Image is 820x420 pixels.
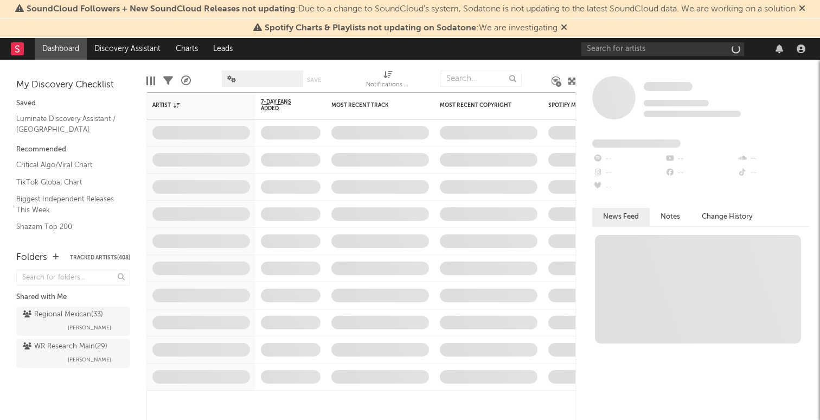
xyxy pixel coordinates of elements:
div: Shared with Me [16,291,130,304]
div: -- [592,166,664,180]
a: WR Research Main(29)[PERSON_NAME] [16,339,130,368]
div: -- [592,180,664,194]
div: My Discovery Checklist [16,79,130,92]
span: Spotify Charts & Playlists not updating on Sodatone [265,24,476,33]
button: Notes [650,208,691,226]
div: Artist [152,102,234,109]
span: Some Artist [644,82,693,91]
div: WR Research Main ( 29 ) [23,340,107,353]
span: 7-Day Fans Added [261,99,304,112]
span: Tracking Since: [DATE] [644,100,709,106]
div: Filters [163,65,173,97]
span: SoundCloud Followers + New SoundCloud Releases not updating [27,5,296,14]
button: Change History [691,208,764,226]
button: News Feed [592,208,650,226]
input: Search... [440,71,522,87]
div: -- [664,152,736,166]
button: Save [307,77,321,83]
a: Discovery Assistant [87,38,168,60]
div: Recommended [16,143,130,156]
a: Leads [206,38,240,60]
a: Critical Algo/Viral Chart [16,159,119,171]
span: 0 fans last week [644,111,741,117]
div: Notifications (Artist) [366,65,409,97]
div: -- [737,166,809,180]
div: Most Recent Track [331,102,413,109]
button: Tracked Artists(408) [70,255,130,260]
div: -- [592,152,664,166]
a: Charts [168,38,206,60]
div: -- [664,166,736,180]
div: Most Recent Copyright [440,102,521,109]
span: [PERSON_NAME] [68,321,111,334]
div: Folders [16,251,47,264]
a: Shazam Top 200 [16,221,119,233]
div: A&R Pipeline [181,65,191,97]
a: Dashboard [35,38,87,60]
div: Notifications (Artist) [366,79,409,92]
div: Regional Mexican ( 33 ) [23,308,103,321]
a: Regional Mexican(33)[PERSON_NAME] [16,307,130,336]
a: TikTok Global Chart [16,176,119,188]
input: Search for folders... [16,270,130,285]
span: Dismiss [799,5,805,14]
div: Saved [16,97,130,110]
div: Edit Columns [146,65,155,97]
input: Search for artists [581,42,744,56]
div: Spotify Monthly Listeners [548,102,630,109]
span: Dismiss [561,24,567,33]
a: Some Artist [644,81,693,92]
a: Luminate Discovery Assistant / [GEOGRAPHIC_DATA] [16,113,119,135]
span: : We are investigating [265,24,558,33]
span: : Due to a change to SoundCloud's system, Sodatone is not updating to the latest SoundCloud data.... [27,5,796,14]
span: [PERSON_NAME] [68,353,111,366]
div: -- [737,152,809,166]
span: Fans Added by Platform [592,139,681,148]
a: Biggest Independent Releases This Week [16,193,119,215]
